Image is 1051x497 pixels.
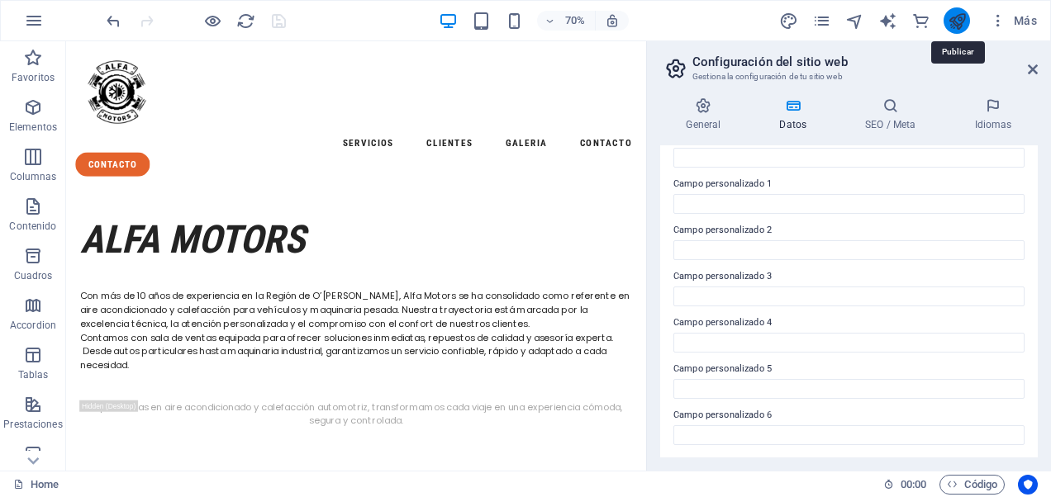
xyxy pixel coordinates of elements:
[844,11,864,31] button: navigator
[10,170,57,183] p: Columnas
[673,220,1025,240] label: Campo personalizado 2
[1018,475,1038,495] button: Usercentrics
[9,220,56,233] p: Contenido
[754,97,839,132] h4: Datos
[12,71,55,84] p: Favoritos
[692,69,1005,84] h3: Gestiona la configuración de tu sitio web
[878,12,897,31] i: AI Writer
[104,12,123,31] i: Deshacer: change_data (Ctrl+Z)
[939,475,1005,495] button: Código
[990,12,1037,29] span: Más
[912,478,915,490] span: :
[13,475,59,495] a: Haz clic para cancelar la selección y doble clic para abrir páginas
[812,12,831,31] i: Páginas (Ctrl+Alt+S)
[901,475,926,495] span: 00 00
[660,97,754,132] h4: General
[236,12,255,31] i: Volver a cargar página
[673,359,1025,379] label: Campo personalizado 5
[692,54,1038,69] h2: Configuración del sitio web
[9,121,57,134] p: Elementos
[811,11,831,31] button: pages
[202,11,222,31] button: Haz clic para salir del modo de previsualización y seguir editando
[949,97,1038,132] h4: Idiomas
[839,97,949,132] h4: SEO / Meta
[673,405,1025,425] label: Campo personalizado 6
[778,11,798,31] button: design
[947,475,997,495] span: Código
[537,11,596,31] button: 70%
[845,12,864,31] i: Navegador
[3,418,62,431] p: Prestaciones
[562,11,588,31] h6: 70%
[605,13,620,28] i: Al redimensionar, ajustar el nivel de zoom automáticamente para ajustarse al dispositivo elegido.
[18,368,49,381] p: Tablas
[103,11,123,31] button: undo
[673,174,1025,194] label: Campo personalizado 1
[673,267,1025,286] label: Campo personalizado 3
[877,11,897,31] button: text_generator
[235,11,255,31] button: reload
[944,7,970,34] button: publish
[10,319,56,332] p: Accordion
[911,11,930,31] button: commerce
[883,475,927,495] h6: Tiempo de la sesión
[14,269,53,282] p: Cuadros
[673,313,1025,333] label: Campo personalizado 4
[983,7,1044,34] button: Más
[779,12,798,31] i: Diseño (Ctrl+Alt+Y)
